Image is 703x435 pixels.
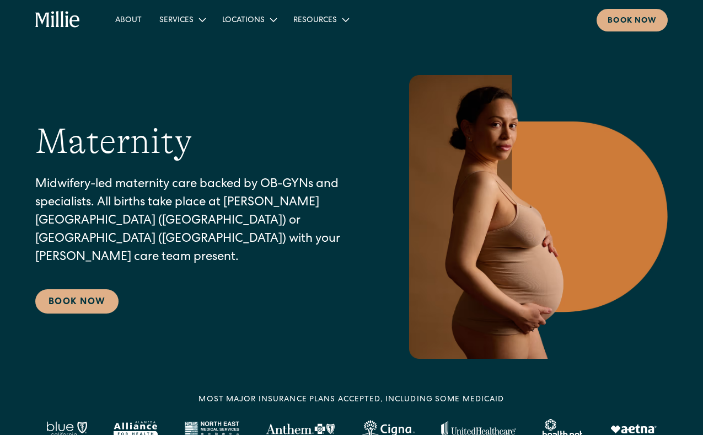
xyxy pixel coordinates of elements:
a: home [35,11,81,29]
div: Book now [608,15,657,27]
div: Locations [222,15,265,26]
img: Aetna logo [610,425,657,433]
p: Midwifery-led maternity care backed by OB-GYNs and specialists. All births take place at [PERSON_... [35,176,359,267]
a: Book now [597,9,668,31]
a: Book Now [35,289,119,314]
img: Anthem Logo [266,423,335,434]
div: Locations [213,10,285,29]
h1: Maternity [35,120,192,163]
img: Pregnant woman in neutral underwear holding her belly, standing in profile against a warm-toned g... [403,75,668,359]
div: Services [159,15,194,26]
div: MOST MAJOR INSURANCE PLANS ACCEPTED, INCLUDING some MEDICAID [198,394,504,406]
a: About [106,10,151,29]
div: Resources [293,15,337,26]
div: Services [151,10,213,29]
div: Resources [285,10,357,29]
